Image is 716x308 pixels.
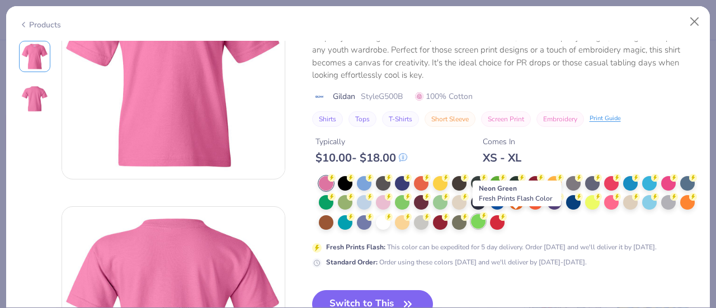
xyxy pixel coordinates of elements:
div: Typically [315,136,407,148]
img: brand logo [312,92,327,101]
div: Neon Green [473,181,562,206]
div: Print Guide [590,114,621,124]
div: Products [19,19,61,31]
span: Gildan [333,91,355,102]
span: Fresh Prints Flash Color [479,194,552,203]
span: Style G500B [361,91,403,102]
span: 100% Cotton [415,91,473,102]
div: XS - XL [483,151,521,165]
button: Tops [348,111,376,127]
strong: Standard Order : [326,258,378,267]
button: Close [684,11,705,32]
div: This color can be expedited for 5 day delivery. Order [DATE] and we'll deliver it by [DATE]. [326,242,657,252]
div: $ 10.00 - $ 18.00 [315,151,407,165]
div: Comes In [483,136,521,148]
button: T-Shirts [382,111,419,127]
button: Short Sleeve [425,111,475,127]
strong: Fresh Prints Flash : [326,243,385,252]
button: Shirts [312,111,343,127]
div: The Gildan Youth Heavy Cotton 5.3 Oz. T-Shirt is all about that classic, laid-back vibe. Crafted ... [312,6,698,82]
button: Screen Print [481,111,531,127]
div: Order using these colors [DATE] and we'll deliver by [DATE]-[DATE]. [326,257,587,267]
img: Front [21,43,48,70]
img: Back [21,86,48,112]
button: Embroidery [536,111,584,127]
